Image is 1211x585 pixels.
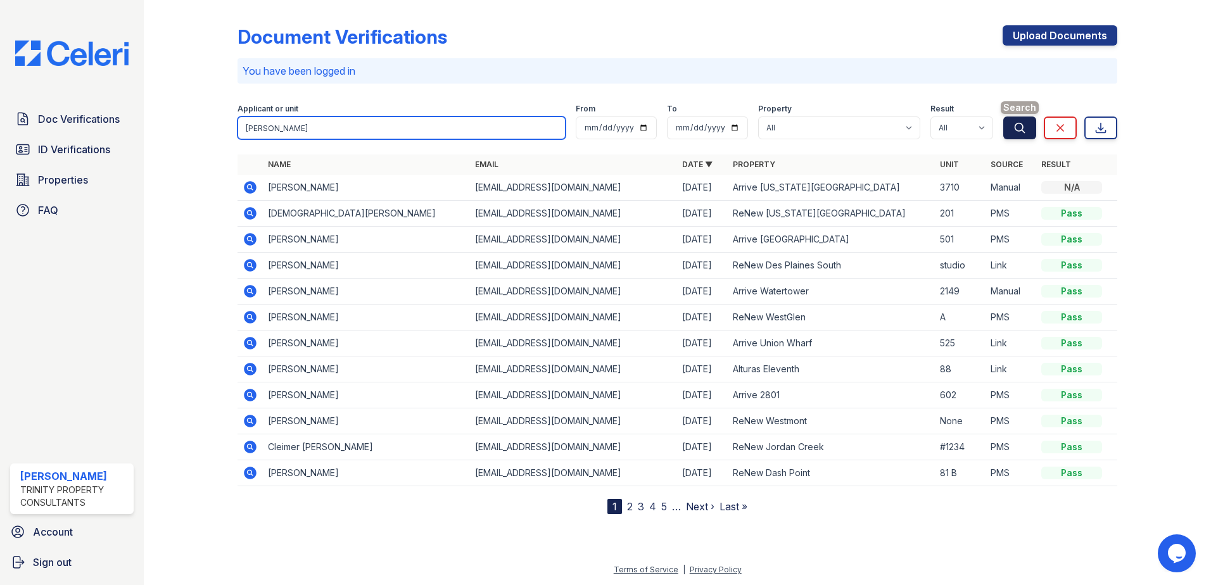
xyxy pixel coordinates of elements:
a: Account [5,519,139,544]
td: [EMAIL_ADDRESS][DOMAIN_NAME] [470,227,677,253]
td: Link [986,356,1036,382]
td: None [935,408,986,434]
td: [DATE] [677,330,728,356]
td: PMS [986,227,1036,253]
td: Arrive [GEOGRAPHIC_DATA] [728,227,935,253]
a: Terms of Service [614,565,678,574]
td: 201 [935,201,986,227]
td: ReNew [US_STATE][GEOGRAPHIC_DATA] [728,201,935,227]
a: Privacy Policy [690,565,742,574]
td: #1234 [935,434,986,460]
td: Link [986,330,1036,356]
td: [EMAIL_ADDRESS][DOMAIN_NAME] [470,434,677,460]
a: Upload Documents [1003,25,1117,46]
td: [EMAIL_ADDRESS][DOMAIN_NAME] [470,305,677,330]
td: [PERSON_NAME] [263,253,470,279]
td: A [935,305,986,330]
span: Account [33,524,73,539]
button: Search [1003,116,1036,139]
div: Pass [1041,311,1102,324]
td: [EMAIL_ADDRESS][DOMAIN_NAME] [470,253,677,279]
td: [PERSON_NAME] [263,305,470,330]
td: Arrive 2801 [728,382,935,408]
td: 602 [935,382,986,408]
td: [DATE] [677,408,728,434]
div: Pass [1041,415,1102,427]
a: Unit [940,160,959,169]
td: PMS [986,382,1036,408]
a: Source [991,160,1023,169]
div: Document Verifications [238,25,447,48]
div: Pass [1041,389,1102,401]
div: Trinity Property Consultants [20,484,129,509]
td: 525 [935,330,986,356]
td: [DATE] [677,279,728,305]
td: [PERSON_NAME] [263,330,470,356]
label: From [576,104,595,114]
td: [EMAIL_ADDRESS][DOMAIN_NAME] [470,382,677,408]
td: Arrive Union Wharf [728,330,935,356]
a: Doc Verifications [10,106,134,132]
td: ReNew Westmont [728,408,935,434]
a: Date ▼ [682,160,713,169]
a: Name [268,160,291,169]
a: 4 [649,500,656,513]
img: CE_Logo_Blue-a8612792a0a2168367f1c8372b55b34899dd931a85d93a1a3d3e32e68fde9ad4.png [5,41,139,66]
div: Pass [1041,233,1102,246]
td: [DEMOGRAPHIC_DATA][PERSON_NAME] [263,201,470,227]
div: N/A [1041,181,1102,194]
td: Arrive [US_STATE][GEOGRAPHIC_DATA] [728,175,935,201]
td: PMS [986,201,1036,227]
td: studio [935,253,986,279]
td: Manual [986,175,1036,201]
td: 3710 [935,175,986,201]
a: Result [1041,160,1071,169]
td: [EMAIL_ADDRESS][DOMAIN_NAME] [470,201,677,227]
label: To [667,104,677,114]
td: [DATE] [677,201,728,227]
td: [EMAIL_ADDRESS][DOMAIN_NAME] [470,279,677,305]
td: [PERSON_NAME] [263,356,470,382]
td: [DATE] [677,305,728,330]
span: ID Verifications [38,142,110,157]
a: Property [733,160,775,169]
td: Cleimer [PERSON_NAME] [263,434,470,460]
span: Properties [38,172,88,187]
td: [EMAIL_ADDRESS][DOMAIN_NAME] [470,175,677,201]
td: [PERSON_NAME] [263,382,470,408]
label: Property [758,104,792,114]
label: Result [930,104,954,114]
td: 2149 [935,279,986,305]
a: Sign out [5,550,139,575]
td: [PERSON_NAME] [263,227,470,253]
td: [DATE] [677,175,728,201]
div: Pass [1041,337,1102,349]
a: 5 [661,500,667,513]
td: PMS [986,305,1036,330]
td: [DATE] [677,227,728,253]
a: Properties [10,167,134,192]
td: [PERSON_NAME] [263,460,470,486]
div: [PERSON_NAME] [20,469,129,484]
div: Pass [1041,467,1102,479]
td: PMS [986,408,1036,434]
div: Pass [1041,363,1102,375]
a: 2 [627,500,633,513]
td: PMS [986,434,1036,460]
a: 3 [638,500,644,513]
div: Pass [1041,207,1102,220]
td: [DATE] [677,382,728,408]
td: ReNew Dash Point [728,460,935,486]
td: 88 [935,356,986,382]
label: Applicant or unit [238,104,298,114]
div: 1 [607,499,622,514]
input: Search by name, email, or unit number [238,116,566,139]
td: [DATE] [677,460,728,486]
td: 81 B [935,460,986,486]
span: … [672,499,681,514]
a: FAQ [10,198,134,223]
p: You have been logged in [243,63,1112,79]
td: Manual [986,279,1036,305]
div: Pass [1041,441,1102,453]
